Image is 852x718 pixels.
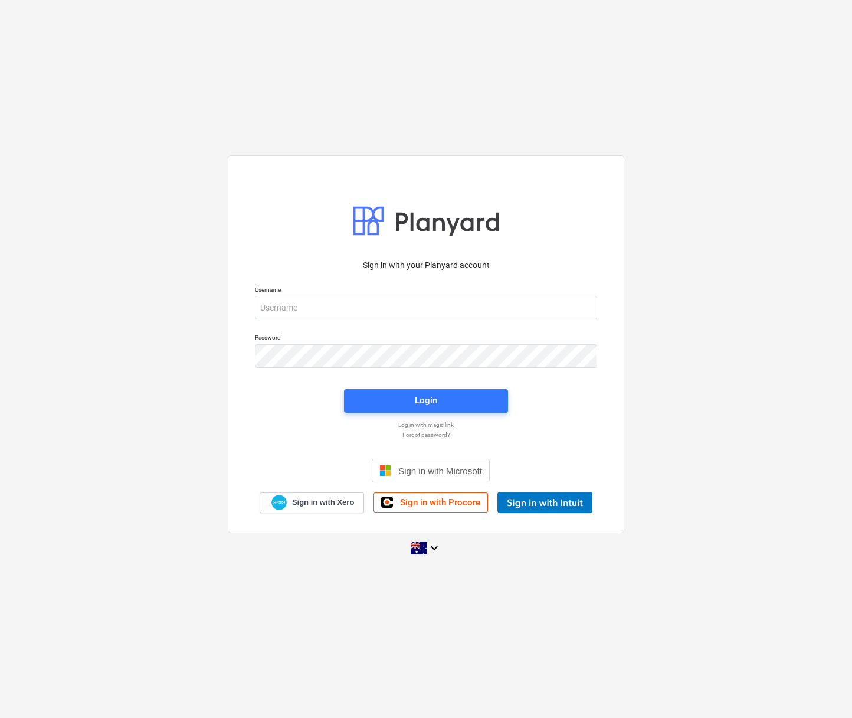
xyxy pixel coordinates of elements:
button: Login [344,389,508,413]
p: Username [255,286,597,296]
span: Sign in with Microsoft [398,466,482,476]
i: keyboard_arrow_down [427,541,441,555]
div: Login [415,393,437,408]
a: Log in with magic link [249,421,603,429]
span: Sign in with Xero [292,497,354,508]
a: Sign in with Xero [260,492,365,513]
img: Xero logo [271,495,287,511]
a: Sign in with Procore [373,492,488,513]
img: Microsoft logo [379,465,391,477]
span: Sign in with Procore [400,497,480,508]
p: Password [255,334,597,344]
a: Forgot password? [249,431,603,439]
p: Sign in with your Planyard account [255,259,597,272]
input: Username [255,296,597,319]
